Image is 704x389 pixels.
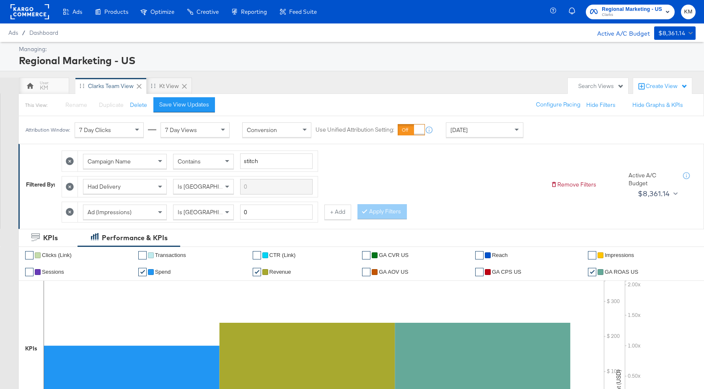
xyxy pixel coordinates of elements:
[150,8,174,15] span: Optimize
[379,252,409,258] span: GA CVR US
[654,26,696,40] button: $8,361.14
[646,82,688,91] div: Create View
[475,268,484,276] a: ✔
[629,171,675,187] div: Active A/C Budget
[79,126,111,134] span: 7 Day Clicks
[42,269,64,275] span: Sessions
[104,8,128,15] span: Products
[25,102,47,109] div: This View:
[40,84,48,92] div: KM
[197,8,219,15] span: Creative
[269,269,291,275] span: Revenue
[153,97,215,112] button: Save View Updates
[450,126,468,134] span: [DATE]
[253,268,261,276] a: ✔
[88,158,131,165] span: Campaign Name
[632,101,683,109] button: Hide Graphs & KPIs
[602,5,662,14] span: Regional Marketing - US
[138,268,147,276] a: ✔
[588,268,596,276] a: ✔
[530,97,586,112] button: Configure Pacing
[269,252,296,258] span: CTR (Link)
[159,82,179,90] div: kt View
[240,205,313,220] input: Enter a number
[25,268,34,276] a: ✔
[29,29,58,36] a: Dashboard
[72,8,82,15] span: Ads
[155,269,171,275] span: Spend
[588,26,650,39] div: Active A/C Budget
[99,101,124,109] span: Duplicate
[605,252,634,258] span: Impressions
[159,101,209,109] div: Save View Updates
[362,268,370,276] a: ✔
[492,269,521,275] span: GA CPS US
[681,5,696,19] button: KM
[475,251,484,259] a: ✔
[551,181,596,189] button: Remove Filters
[588,251,596,259] a: ✔
[25,345,37,353] div: KPIs
[25,251,34,259] a: ✔
[178,183,242,190] span: Is [GEOGRAPHIC_DATA]
[65,101,87,109] span: Rename
[362,251,370,259] a: ✔
[88,183,121,190] span: Had Delivery
[155,252,186,258] span: Transactions
[634,187,679,200] button: $8,361.14
[602,12,662,18] span: Clarks
[165,126,197,134] span: 7 Day Views
[241,8,267,15] span: Reporting
[605,269,638,275] span: GA ROAS US
[8,29,18,36] span: Ads
[25,127,70,133] div: Attribution Window:
[88,82,134,90] div: Clarks Team View
[684,7,692,17] span: KM
[138,251,147,259] a: ✔
[18,29,29,36] span: /
[578,82,624,90] div: Search Views
[19,45,694,53] div: Managing:
[178,208,242,216] span: Is [GEOGRAPHIC_DATA]
[151,83,155,88] div: Drag to reorder tab
[289,8,317,15] span: Feed Suite
[316,126,394,134] label: Use Unified Attribution Setting:
[80,83,84,88] div: Drag to reorder tab
[42,252,72,258] span: Clicks (Link)
[253,251,261,259] a: ✔
[658,28,686,39] div: $8,361.14
[492,252,508,258] span: Reach
[240,179,313,194] input: Enter a search term
[240,153,313,169] input: Enter a search term
[379,269,408,275] span: GA AOV US
[43,233,58,243] div: KPIs
[586,5,675,19] button: Regional Marketing - USClarks
[638,187,670,200] div: $8,361.14
[102,233,168,243] div: Performance & KPIs
[247,126,277,134] span: Conversion
[88,208,132,216] span: Ad (Impressions)
[130,101,147,109] button: Delete
[324,205,351,220] button: + Add
[586,101,616,109] button: Hide Filters
[19,53,694,67] div: Regional Marketing - US
[178,158,201,165] span: Contains
[26,181,55,189] div: Filtered By:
